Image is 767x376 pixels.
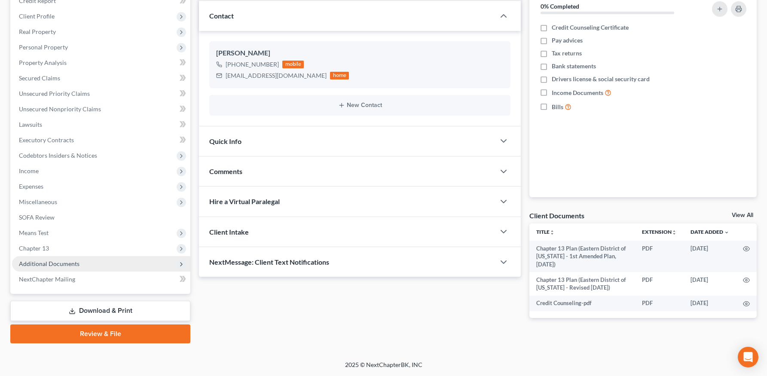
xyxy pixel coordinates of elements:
[19,167,39,174] span: Income
[19,12,55,20] span: Client Profile
[529,211,584,220] div: Client Documents
[684,272,736,296] td: [DATE]
[552,75,650,83] span: Drivers license & social security card
[209,12,234,20] span: Contact
[552,62,596,70] span: Bank statements
[209,137,241,145] span: Quick Info
[19,90,90,97] span: Unsecured Priority Claims
[12,210,190,225] a: SOFA Review
[209,258,329,266] span: NextMessage: Client Text Notifications
[19,260,79,267] span: Additional Documents
[541,3,579,10] strong: 0% Completed
[19,183,43,190] span: Expenses
[19,275,75,283] span: NextChapter Mailing
[12,55,190,70] a: Property Analysis
[635,241,684,272] td: PDF
[209,167,242,175] span: Comments
[12,117,190,132] a: Lawsuits
[19,214,55,221] span: SOFA Review
[635,296,684,311] td: PDF
[691,229,729,235] a: Date Added expand_more
[226,71,327,80] div: [EMAIL_ADDRESS][DOMAIN_NAME]
[12,101,190,117] a: Unsecured Nonpriority Claims
[19,59,67,66] span: Property Analysis
[529,296,635,311] td: Credit Counseling-pdf
[732,212,753,218] a: View All
[209,228,249,236] span: Client Intake
[139,361,629,376] div: 2025 © NextChapterBK, INC
[10,324,190,343] a: Review & File
[330,72,349,79] div: home
[19,229,49,236] span: Means Test
[635,272,684,296] td: PDF
[12,132,190,148] a: Executory Contracts
[19,198,57,205] span: Miscellaneous
[684,296,736,311] td: [DATE]
[19,121,42,128] span: Lawsuits
[642,229,677,235] a: Extensionunfold_more
[672,230,677,235] i: unfold_more
[19,74,60,82] span: Secured Claims
[529,272,635,296] td: Chapter 13 Plan (Eastern District of [US_STATE] - Revised [DATE])
[19,28,56,35] span: Real Property
[282,61,304,68] div: mobile
[552,89,603,97] span: Income Documents
[684,241,736,272] td: [DATE]
[552,49,582,58] span: Tax returns
[550,230,555,235] i: unfold_more
[724,230,729,235] i: expand_more
[12,86,190,101] a: Unsecured Priority Claims
[10,301,190,321] a: Download & Print
[12,272,190,287] a: NextChapter Mailing
[536,229,555,235] a: Titleunfold_more
[216,48,504,58] div: [PERSON_NAME]
[19,136,74,144] span: Executory Contracts
[19,245,49,252] span: Chapter 13
[209,197,280,205] span: Hire a Virtual Paralegal
[738,347,758,367] div: Open Intercom Messenger
[12,70,190,86] a: Secured Claims
[19,152,97,159] span: Codebtors Insiders & Notices
[19,43,68,51] span: Personal Property
[552,103,563,111] span: Bills
[552,23,629,32] span: Credit Counseling Certificate
[216,102,504,109] button: New Contact
[226,60,279,69] div: [PHONE_NUMBER]
[19,105,101,113] span: Unsecured Nonpriority Claims
[529,241,635,272] td: Chapter 13 Plan (Eastern District of [US_STATE] - 1st Amended Plan, [DATE])
[552,36,583,45] span: Pay advices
